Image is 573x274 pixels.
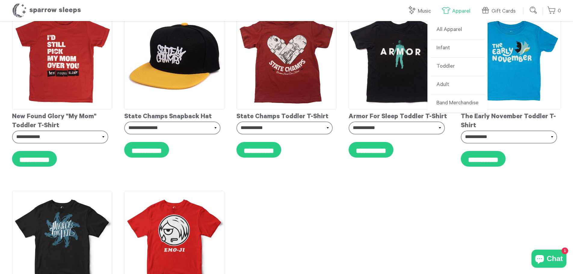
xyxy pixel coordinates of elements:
[430,21,485,39] a: All Apparel
[236,109,337,122] div: State Champs Toddler T-Shirt
[407,5,434,18] a: Music
[461,9,561,109] img: TEN-toddler-tshirt_grande.png
[461,109,561,131] div: The Early November Toddler T-Shirt
[12,3,81,18] h1: Sparrow Sleeps
[528,4,540,16] input: Submit
[530,250,568,269] inbox-online-store-chat: Shopify online store chat
[349,109,449,122] div: Armor For Sleep Toddler T-Shirt
[124,9,224,109] img: StateChamps-Hat-FrontAngle_grande.png
[124,109,224,122] div: State Champs Snapback Hat
[12,109,112,131] div: New Found Glory "My Mom" Toddler T-Shirt
[547,5,561,17] a: 0
[442,5,473,18] a: Apparel
[430,39,485,58] a: Infant
[349,9,449,109] img: ArmorForSleep-ToddlerT-shirt_grande.jpg
[430,58,485,76] a: Toddler
[12,9,112,109] img: NewFoundGlory-toddlertee_grande.png
[236,9,337,109] img: StateChamps-ToddlerTee_grande.png
[481,5,519,18] a: Gift Cards
[430,76,485,94] a: Adult
[430,94,485,112] a: Band Merchandise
